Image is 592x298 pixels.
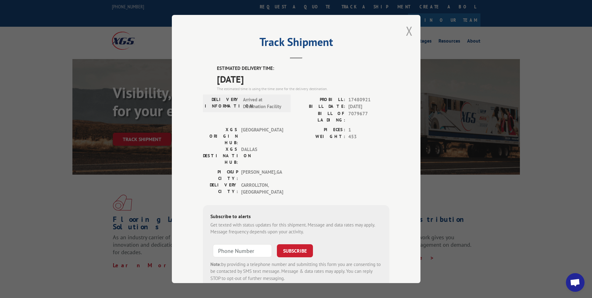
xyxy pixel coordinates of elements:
span: Arrived at Destination Facility [243,96,285,110]
label: DELIVERY CITY: [203,182,238,196]
span: 7079677 [348,110,389,123]
span: DALLAS [241,146,283,166]
div: Open chat [566,273,585,292]
label: PICKUP CITY: [203,169,238,182]
label: BILL DATE: [296,103,345,110]
label: XGS DESTINATION HUB: [203,146,238,166]
span: 17480921 [348,96,389,103]
div: Subscribe to alerts [210,213,382,222]
label: BILL OF LADING: [296,110,345,123]
input: Phone Number [213,244,272,257]
div: Get texted with status updates for this shipment. Message and data rates may apply. Message frequ... [210,222,382,236]
span: [GEOGRAPHIC_DATA] [241,126,283,146]
strong: Note: [210,261,221,267]
span: [DATE] [217,72,389,86]
button: Close modal [406,23,413,39]
label: PIECES: [296,126,345,134]
span: [PERSON_NAME] , GA [241,169,283,182]
span: 1 [348,126,389,134]
span: CARROLLTON , [GEOGRAPHIC_DATA] [241,182,283,196]
span: 453 [348,133,389,140]
button: SUBSCRIBE [277,244,313,257]
h2: Track Shipment [203,38,389,49]
div: by providing a telephone number and submitting this form you are consenting to be contacted by SM... [210,261,382,282]
label: DELIVERY INFORMATION: [205,96,240,110]
span: [DATE] [348,103,389,110]
label: ESTIMATED DELIVERY TIME: [217,65,389,72]
label: PROBILL: [296,96,345,103]
label: XGS ORIGIN HUB: [203,126,238,146]
label: WEIGHT: [296,133,345,140]
div: The estimated time is using the time zone for the delivery destination. [217,86,389,92]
